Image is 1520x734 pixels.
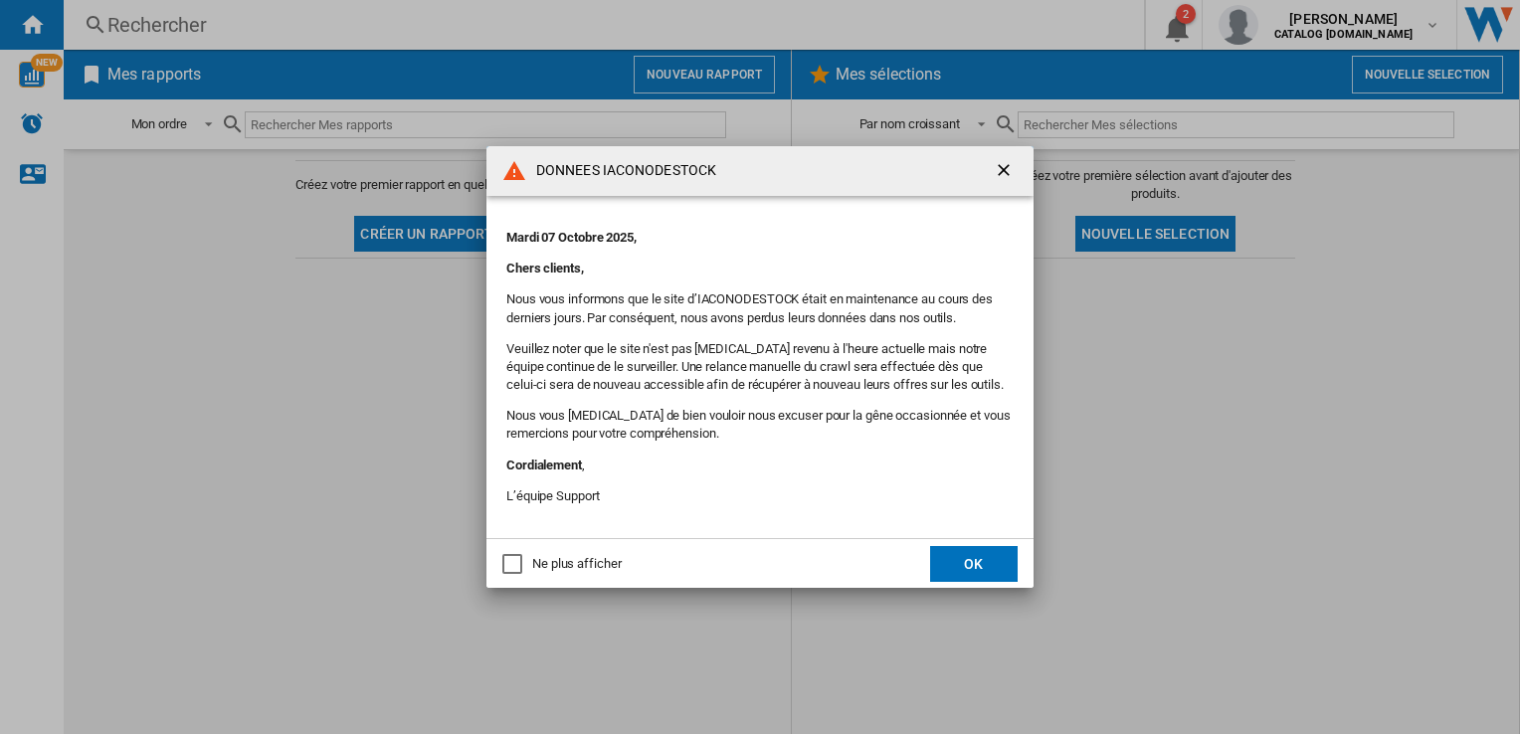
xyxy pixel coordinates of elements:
ng-md-icon: getI18NText('BUTTONS.CLOSE_DIALOG') [994,160,1018,184]
md-checkbox: Ne plus afficher [502,554,621,573]
b: Mardi 07 Octobre 2025, [506,230,637,245]
p: Nous vous [MEDICAL_DATA] de bien vouloir nous excuser pour la gêne occasionnée et vous remercions... [506,407,1014,443]
p: , [506,457,1014,474]
p: Nous vous informons que le site d’IACONODESTOCK était en maintenance au cours des derniers jours.... [506,290,1014,326]
md-dialog: DONNEES IACONODESTOCK ... [486,146,1034,588]
b: Chers clients, [506,261,584,275]
div: Ne plus afficher [532,555,621,573]
h4: DONNEES IACONODESTOCK [526,161,716,181]
button: OK [930,546,1018,582]
p: L’équipe Support [506,487,1014,505]
p: Veuillez noter que le site n'est pas [MEDICAL_DATA] revenu à l'heure actuelle mais notre équipe c... [506,340,1014,395]
b: Cordialement [506,458,582,472]
button: getI18NText('BUTTONS.CLOSE_DIALOG') [986,151,1026,191]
